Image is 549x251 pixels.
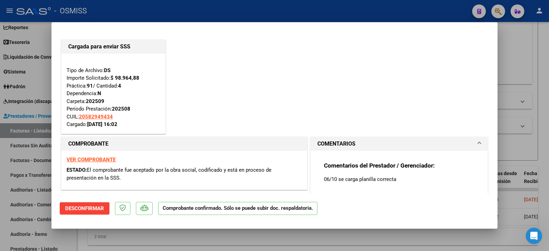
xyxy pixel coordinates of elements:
[526,228,542,244] iframe: Intercom live chat
[87,83,93,89] strong: 91
[68,43,159,51] h1: Cargada para enviar SSS
[79,114,113,120] span: 20582949434
[87,121,117,127] strong: [DATE] 16:02
[324,162,435,169] strong: Comentarios del Prestador / Gerenciador:
[112,106,130,112] strong: 202508
[104,67,110,73] strong: DS
[110,75,139,81] strong: $ 98.964,88
[311,137,488,151] mat-expansion-panel-header: COMENTARIOS
[97,90,101,96] strong: N
[86,98,104,104] strong: 202509
[324,175,474,183] p: 06/10 se carga planilla correcta
[158,202,317,215] p: Comprobante confirmado. Sólo se puede subir doc. respaldatoria.
[118,83,121,89] strong: 4
[60,202,109,215] button: Desconfirmar
[67,59,160,128] div: Tipo de Archivo: Importe Solicitado: Práctica: / Cantidad: Dependencia: Carpeta: Período Prestaci...
[67,167,271,181] span: El comprobante fue aceptado por la obra social, codificado y está en proceso de presentación en l...
[67,167,87,173] span: ESTADO:
[317,140,355,148] h1: COMENTARIOS
[65,205,104,212] span: Desconfirmar
[67,157,116,163] a: VER COMPROBANTE
[68,140,108,147] strong: COMPROBANTE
